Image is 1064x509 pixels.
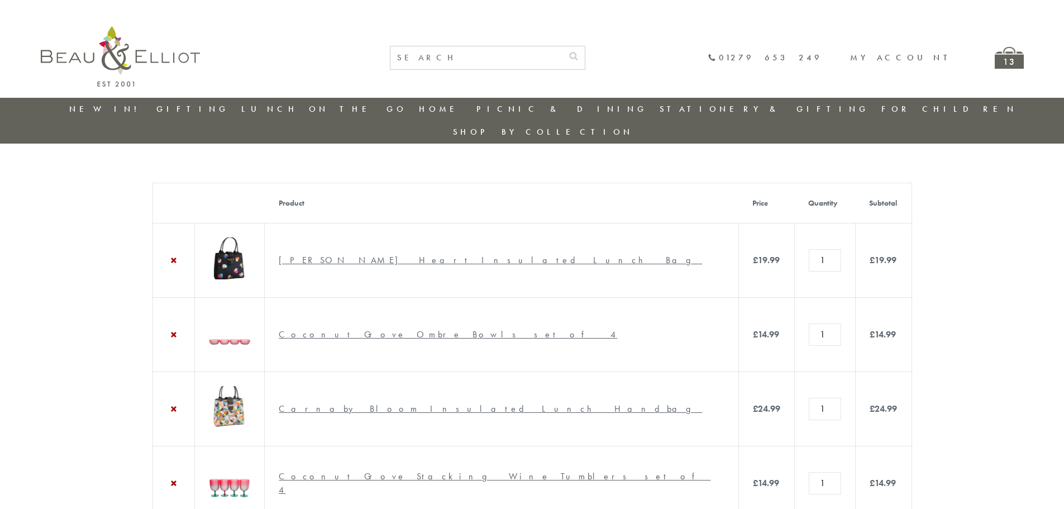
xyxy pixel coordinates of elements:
[753,477,779,489] bdi: 14.99
[241,103,407,115] a: Lunch On The Go
[753,403,780,415] bdi: 24.99
[209,386,251,428] img: Carnaby Bloom Insulated Lunch Handbag
[794,183,855,223] th: Quantity
[453,126,633,137] a: Shop by collection
[870,403,897,415] bdi: 24.99
[279,403,702,415] a: Carnaby Bloom Insulated Lunch Handbag
[167,328,180,341] a: Remove Coconut Grove Ombre Bowls set of 4 from basket
[870,329,896,340] bdi: 14.99
[41,26,200,87] img: logo
[809,472,841,494] input: Product quantity
[753,477,758,489] span: £
[167,477,180,490] a: Remove Coconut Grove Stacking Wine Tumblers set of 4 from basket
[850,52,956,63] a: My account
[209,312,251,354] img: Coconut Grove Ombre Bowls set of 4
[708,53,822,63] a: 01279 653 249
[738,183,794,223] th: Price
[419,103,464,115] a: Home
[167,254,180,267] a: Remove Emily Heart Insulated Lunch Bag from basket
[476,103,647,115] a: Picnic & Dining
[156,103,229,115] a: Gifting
[870,477,875,489] span: £
[265,183,739,223] th: Product
[209,237,251,279] img: Emily Heart Insulated Lunch Bag
[167,402,180,416] a: Remove Carnaby Bloom Insulated Lunch Handbag from basket
[881,103,1017,115] a: For Children
[753,403,758,415] span: £
[870,254,875,266] span: £
[995,47,1024,69] a: 13
[279,254,702,266] a: [PERSON_NAME] Heart Insulated Lunch Bag
[870,329,875,340] span: £
[809,398,841,420] input: Product quantity
[753,254,758,266] span: £
[870,254,896,266] bdi: 19.99
[855,183,912,223] th: Subtotal
[753,254,780,266] bdi: 19.99
[809,324,841,346] input: Product quantity
[660,103,869,115] a: Stationery & Gifting
[69,103,144,115] a: New in!
[753,329,779,340] bdi: 14.99
[279,470,710,496] a: Coconut Grove Stacking Wine Tumblers set of 4
[870,403,875,415] span: £
[753,329,758,340] span: £
[809,249,841,272] input: Product quantity
[390,46,562,69] input: SEARCH
[209,460,251,502] img: Coconut Grove stacking wine tumblers
[870,477,896,489] bdi: 14.99
[279,329,617,340] a: Coconut Grove Ombre Bowls set of 4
